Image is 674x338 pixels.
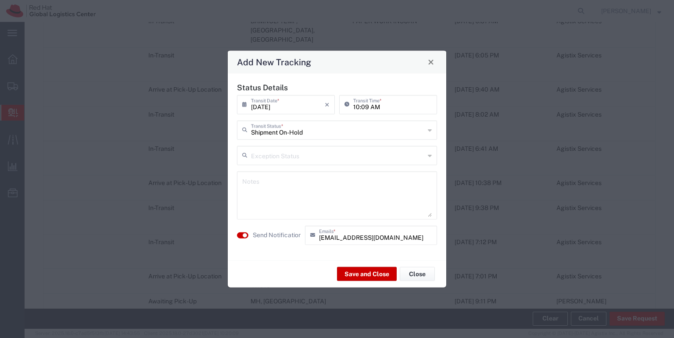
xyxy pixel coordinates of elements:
[237,82,437,92] h5: Status Details
[325,97,330,111] i: ×
[337,267,397,281] button: Save and Close
[237,56,311,68] h4: Add New Tracking
[400,267,435,281] button: Close
[253,231,302,240] label: Send Notification
[253,231,301,240] agx-label: Send Notification
[425,56,437,68] button: Close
